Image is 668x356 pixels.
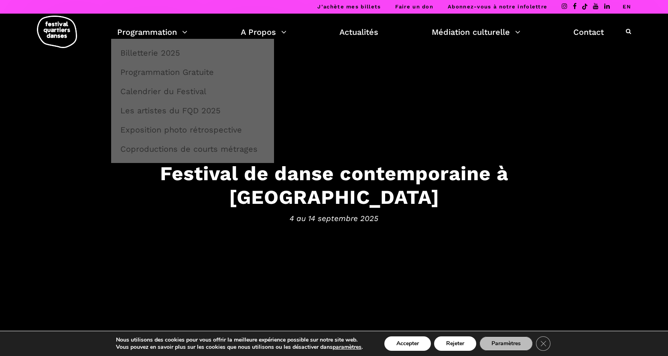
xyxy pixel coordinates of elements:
[395,4,433,10] a: Faire un don
[573,25,604,39] a: Contact
[333,344,361,351] button: paramètres
[116,140,270,158] a: Coproductions de courts métrages
[241,25,286,39] a: A Propos
[448,4,547,10] a: Abonnez-vous à notre infolettre
[623,4,631,10] a: EN
[116,344,363,351] p: Vous pouvez en savoir plus sur les cookies que nous utilisons ou les désactiver dans .
[432,25,520,39] a: Médiation culturelle
[536,336,550,351] button: Close GDPR Cookie Banner
[116,101,270,120] a: Les artistes du FQD 2025
[85,161,583,209] h3: Festival de danse contemporaine à [GEOGRAPHIC_DATA]
[339,25,378,39] a: Actualités
[116,121,270,139] a: Exposition photo rétrospective
[116,82,270,101] a: Calendrier du Festival
[117,25,187,39] a: Programmation
[85,213,583,225] span: 4 au 14 septembre 2025
[116,63,270,81] a: Programmation Gratuite
[384,336,431,351] button: Accepter
[317,4,381,10] a: J’achète mes billets
[479,336,533,351] button: Paramètres
[116,336,363,344] p: Nous utilisons des cookies pour vous offrir la meilleure expérience possible sur notre site web.
[37,16,77,48] img: logo-fqd-med
[116,44,270,62] a: Billetterie 2025
[434,336,476,351] button: Rejeter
